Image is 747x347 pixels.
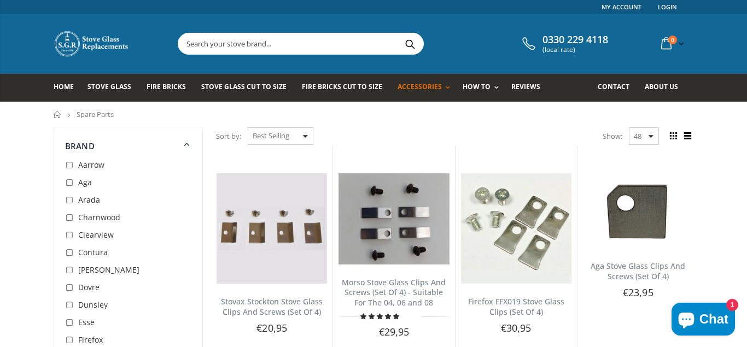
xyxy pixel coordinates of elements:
[147,82,186,91] span: Fire Bricks
[78,230,114,240] span: Clearview
[591,261,685,281] a: Aga Stove Glass Clips And Screws (Set Of 4)
[54,30,130,57] img: Stove Glass Replacement
[511,74,548,102] a: Reviews
[379,325,410,338] span: €29,95
[463,74,504,102] a: How To
[87,82,131,91] span: Stove Glass
[657,33,686,54] a: 0
[511,82,540,91] span: Reviews
[542,46,608,54] span: (local rate)
[398,82,442,91] span: Accessories
[302,74,390,102] a: Fire Bricks Cut To Size
[78,247,108,257] span: Contura
[623,286,653,299] span: €23,95
[221,296,323,317] a: Stovax Stockton Stove Glass Clips And Screws (Set Of 4)
[78,264,139,275] span: [PERSON_NAME]
[78,282,100,292] span: Dovre
[54,82,74,91] span: Home
[463,82,491,91] span: How To
[645,74,686,102] a: About us
[217,173,327,284] img: Set of 4 Stovax Stockton glass clips with screws
[667,130,679,142] span: Grid view
[461,173,571,284] img: Firefox FFX019 Stove Glass Clips (Set Of 4)
[78,317,95,327] span: Esse
[54,74,82,102] a: Home
[398,33,422,54] button: Search
[201,82,286,91] span: Stove Glass Cut To Size
[201,74,294,102] a: Stove Glass Cut To Size
[681,130,693,142] span: List view
[65,140,95,151] span: Brand
[542,34,608,46] span: 0330 229 4118
[302,82,382,91] span: Fire Bricks Cut To Size
[54,111,62,118] a: Home
[501,321,532,334] span: €30,95
[78,212,120,222] span: Charnwood
[360,312,401,320] span: 5.00 stars
[668,36,677,44] span: 0
[87,74,139,102] a: Stove Glass
[78,334,103,345] span: Firefox
[645,82,678,91] span: About us
[468,296,564,317] a: Firefox FFX019 Stove Glass Clips (Set Of 4)
[342,277,446,308] a: Morso Stove Glass Clips And Screws (Set Of 4) - Suitable For The 04, 06 and 08
[339,173,449,264] img: Stove glass clips for the Morso 04, 06 and 08
[256,321,287,334] span: €20,95
[178,33,546,54] input: Search your stove brand...
[216,127,241,146] span: Sort by:
[668,303,738,338] inbox-online-store-chat: Shopify online store chat
[398,74,456,102] a: Accessories
[147,74,194,102] a: Fire Bricks
[603,127,622,145] span: Show:
[78,195,100,205] span: Arada
[520,34,608,54] a: 0330 229 4118 (local rate)
[78,177,92,187] span: Aga
[583,173,693,249] img: Set of 4 Aga glass clips with screws
[78,160,104,170] span: Aarrow
[598,82,629,91] span: Contact
[77,109,114,119] span: Spare Parts
[598,74,638,102] a: Contact
[78,299,108,310] span: Dunsley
